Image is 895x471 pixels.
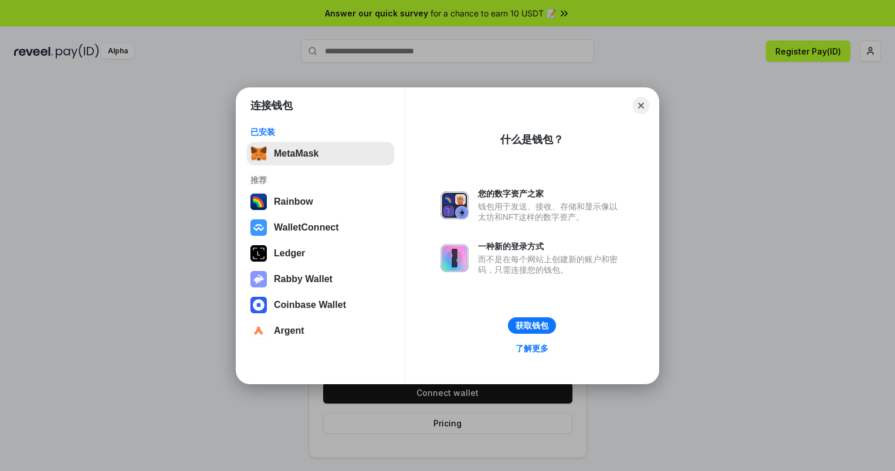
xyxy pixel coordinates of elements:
button: 获取钱包 [508,317,556,334]
button: Close [633,97,649,114]
div: Rainbow [274,196,313,207]
div: 您的数字资产之家 [478,188,623,199]
div: Argent [274,326,304,336]
div: 钱包用于发送、接收、存储和显示像以太坊和NFT这样的数字资产。 [478,201,623,222]
div: 获取钱包 [516,320,548,331]
button: Rainbow [247,190,394,214]
button: Ledger [247,242,394,265]
div: Rabby Wallet [274,274,333,284]
img: svg+xml,%3Csvg%20xmlns%3D%22http%3A%2F%2Fwww.w3.org%2F2000%2Fsvg%22%20fill%3D%22none%22%20viewBox... [250,271,267,287]
h1: 连接钱包 [250,99,293,113]
div: WalletConnect [274,222,339,233]
div: 已安装 [250,127,391,137]
img: svg+xml,%3Csvg%20width%3D%2228%22%20height%3D%2228%22%20viewBox%3D%220%200%2028%2028%22%20fill%3D... [250,323,267,339]
div: MetaMask [274,148,318,159]
div: 推荐 [250,175,391,185]
div: Coinbase Wallet [274,300,346,310]
img: svg+xml,%3Csvg%20xmlns%3D%22http%3A%2F%2Fwww.w3.org%2F2000%2Fsvg%22%20fill%3D%22none%22%20viewBox... [440,244,469,272]
div: Ledger [274,248,305,259]
button: Argent [247,319,394,343]
div: 一种新的登录方式 [478,241,623,252]
img: svg+xml,%3Csvg%20width%3D%2228%22%20height%3D%2228%22%20viewBox%3D%220%200%2028%2028%22%20fill%3D... [250,297,267,313]
img: svg+xml,%3Csvg%20xmlns%3D%22http%3A%2F%2Fwww.w3.org%2F2000%2Fsvg%22%20fill%3D%22none%22%20viewBox... [440,191,469,219]
a: 了解更多 [508,341,555,356]
div: 而不是在每个网站上创建新的账户和密码，只需连接您的钱包。 [478,254,623,275]
div: 了解更多 [516,343,548,354]
img: svg+xml,%3Csvg%20fill%3D%22none%22%20height%3D%2233%22%20viewBox%3D%220%200%2035%2033%22%20width%... [250,145,267,162]
button: Rabby Wallet [247,267,394,291]
button: MetaMask [247,142,394,165]
button: Coinbase Wallet [247,293,394,317]
img: svg+xml,%3Csvg%20width%3D%22120%22%20height%3D%22120%22%20viewBox%3D%220%200%20120%20120%22%20fil... [250,194,267,210]
img: svg+xml,%3Csvg%20xmlns%3D%22http%3A%2F%2Fwww.w3.org%2F2000%2Fsvg%22%20width%3D%2228%22%20height%3... [250,245,267,262]
div: 什么是钱包？ [500,133,564,147]
img: svg+xml,%3Csvg%20width%3D%2228%22%20height%3D%2228%22%20viewBox%3D%220%200%2028%2028%22%20fill%3D... [250,219,267,236]
button: WalletConnect [247,216,394,239]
